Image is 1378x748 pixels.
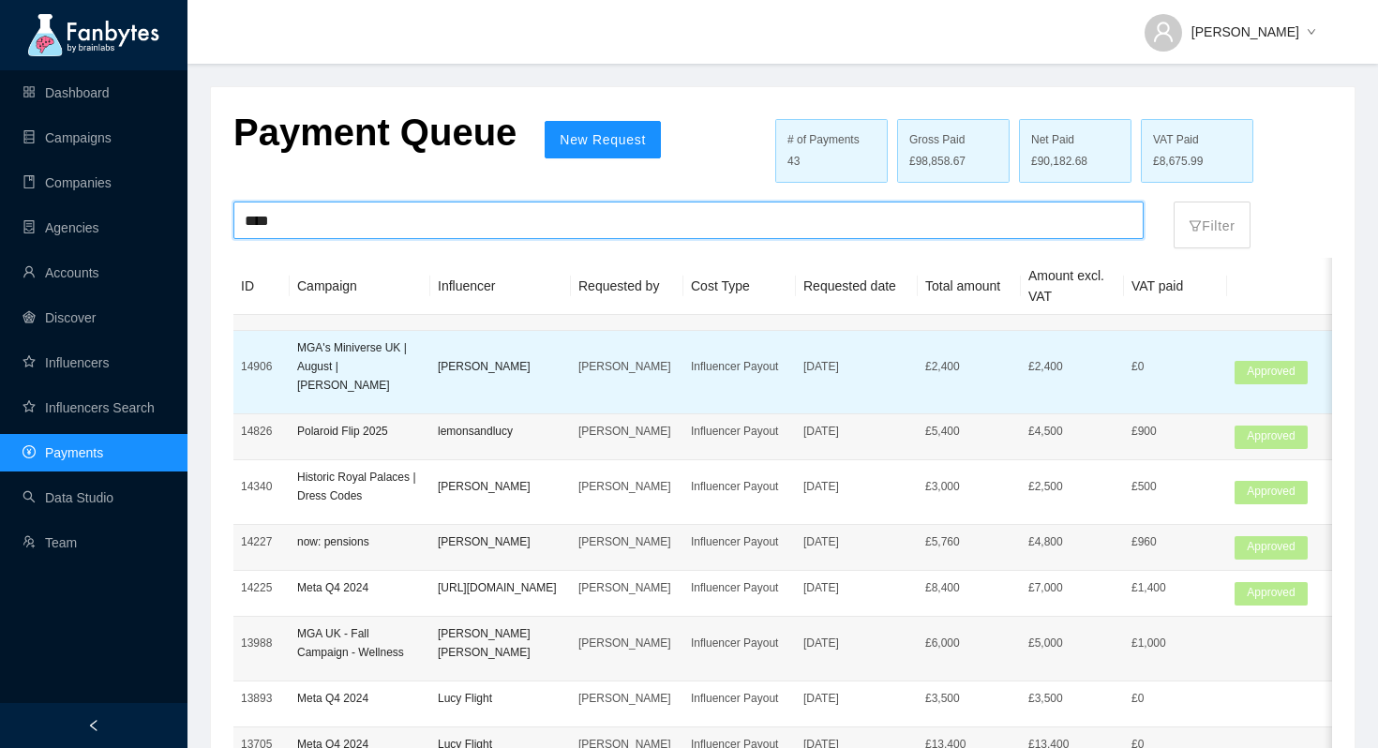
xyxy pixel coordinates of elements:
p: £0 [1131,357,1220,376]
span: Approved [1235,481,1308,504]
p: £2,500 [1028,477,1116,496]
p: MGA's Miniverse UK | August | [PERSON_NAME] [297,338,423,395]
p: £900 [1131,422,1220,441]
span: user [1152,21,1175,43]
p: [DATE] [803,532,910,551]
p: Influencer Payout [691,634,788,652]
div: Gross Paid [909,131,997,149]
p: Meta Q4 2024 [297,578,423,597]
th: VAT paid [1124,258,1227,315]
p: [DATE] [803,634,910,652]
span: 43 [787,155,800,168]
a: pay-circlePayments [22,445,103,460]
p: [PERSON_NAME] [438,357,563,376]
p: £4,500 [1028,422,1116,441]
span: Approved [1235,426,1308,449]
a: appstoreDashboard [22,85,110,100]
p: [PERSON_NAME] [578,634,676,652]
th: Amount excl. VAT [1021,258,1124,315]
a: radar-chartDiscover [22,310,96,325]
p: [PERSON_NAME] [578,477,676,496]
p: £4,800 [1028,532,1116,551]
p: £ 5,760 [925,532,1013,551]
p: [DATE] [803,578,910,597]
p: [DATE] [803,477,910,496]
th: Influencer [430,258,571,315]
span: Approved [1235,582,1308,606]
th: Requested date [796,258,918,315]
p: £1,000 [1131,634,1220,652]
span: left [87,719,100,732]
p: 13988 [241,634,282,652]
p: Historic Royal Palaces | Dress Codes [297,468,423,505]
p: £3,500 [1028,689,1116,708]
div: VAT Paid [1153,131,1241,149]
p: 14225 [241,578,282,597]
span: down [1307,27,1316,38]
button: filterFilter [1174,202,1250,248]
p: £5,000 [1028,634,1116,652]
p: £ 3,000 [925,477,1013,496]
button: [PERSON_NAME]down [1130,9,1331,39]
p: Influencer Payout [691,422,788,441]
p: [DATE] [803,422,910,441]
p: [PERSON_NAME] [578,422,676,441]
p: £0 [1131,689,1220,708]
a: containerAgencies [22,220,99,235]
span: [PERSON_NAME] [1191,22,1299,42]
p: £500 [1131,477,1220,496]
th: Total amount [918,258,1021,315]
p: now: pensions [297,532,423,551]
p: [PERSON_NAME] [438,532,563,551]
p: lemonsandlucy [438,422,563,441]
p: Influencer Payout [691,689,788,708]
th: Campaign [290,258,430,315]
p: [DATE] [803,689,910,708]
a: usergroup-addTeam [22,535,77,550]
p: [PERSON_NAME] [438,477,563,496]
span: £98,858.67 [909,153,966,171]
p: [PERSON_NAME] [PERSON_NAME] [438,624,563,662]
p: Influencer Payout [691,477,788,496]
p: £ 5,400 [925,422,1013,441]
p: £ 3,500 [925,689,1013,708]
p: 14906 [241,357,282,376]
p: [PERSON_NAME] [578,357,676,376]
button: New Request [545,121,661,158]
a: searchData Studio [22,490,113,505]
p: £2,400 [1028,357,1116,376]
a: databaseCampaigns [22,130,112,145]
th: ID [233,258,290,315]
p: £ 6,000 [925,634,1013,652]
a: starInfluencers Search [22,400,155,415]
span: New Request [560,132,646,147]
div: Net Paid [1031,131,1119,149]
span: Approved [1235,536,1308,560]
p: 14826 [241,422,282,441]
p: Payment Queue [233,110,517,155]
p: Influencer Payout [691,578,788,597]
p: Lucy Flight [438,689,563,708]
a: bookCompanies [22,175,112,190]
p: MGA UK - Fall Campaign - Wellness [297,624,423,662]
p: Meta Q4 2024 [297,689,423,708]
p: £7,000 [1028,578,1116,597]
span: £90,182.68 [1031,153,1087,171]
a: userAccounts [22,265,99,280]
p: 14340 [241,477,282,496]
p: £960 [1131,532,1220,551]
p: Influencer Payout [691,357,788,376]
p: 14227 [241,532,282,551]
p: [DATE] [803,357,910,376]
p: Filter [1189,206,1235,236]
p: [PERSON_NAME] [578,532,676,551]
p: [PERSON_NAME] [578,578,676,597]
p: £1,400 [1131,578,1220,597]
p: [PERSON_NAME] [578,689,676,708]
p: [URL][DOMAIN_NAME] [438,578,563,597]
a: starInfluencers [22,355,109,370]
p: Influencer Payout [691,532,788,551]
div: # of Payments [787,131,876,149]
p: Polaroid Flip 2025 [297,422,423,441]
span: Approved [1235,361,1308,384]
